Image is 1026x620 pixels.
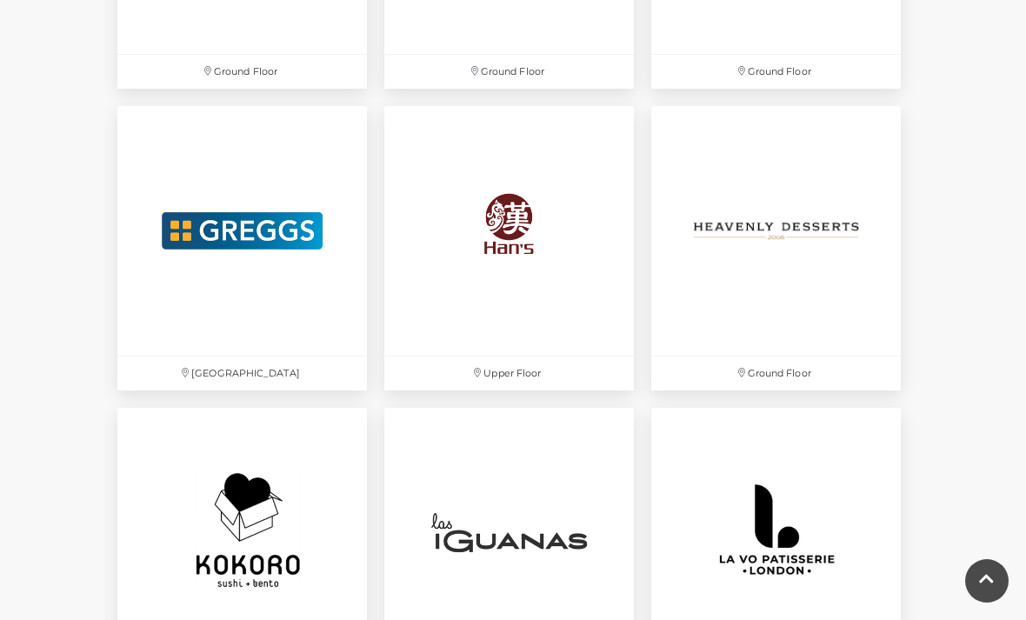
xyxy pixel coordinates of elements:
[384,357,634,390] p: Upper Floor
[651,357,901,390] p: Ground Floor
[117,55,367,89] p: Ground Floor
[384,55,634,89] p: Ground Floor
[651,55,901,89] p: Ground Floor
[643,97,909,399] a: Ground Floor
[117,357,367,390] p: [GEOGRAPHIC_DATA]
[376,97,643,399] a: Upper Floor
[109,97,376,399] a: [GEOGRAPHIC_DATA]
